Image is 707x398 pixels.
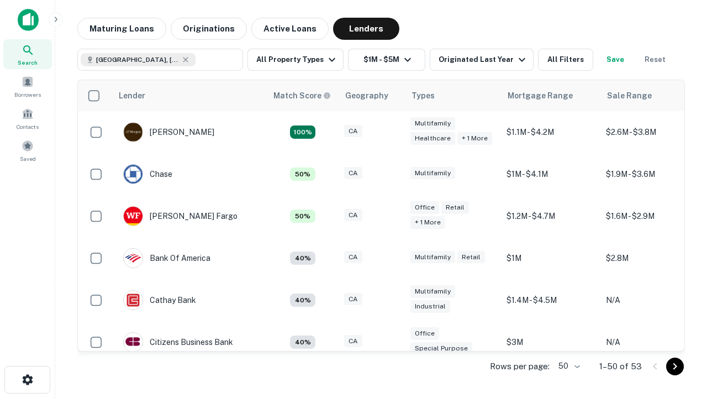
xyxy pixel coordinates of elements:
div: Matching Properties: 5, hasApolloMatch: undefined [290,167,315,181]
td: $2.8M [600,237,700,279]
div: Industrial [410,300,450,313]
td: $1M - $4.1M [501,153,600,195]
img: picture [124,123,143,142]
div: Lender [119,89,145,102]
td: $1.2M - $4.7M [501,195,600,237]
button: Active Loans [251,18,329,40]
div: [PERSON_NAME] Fargo [123,206,238,226]
div: CA [344,167,362,180]
iframe: Chat Widget [652,310,707,363]
div: CA [344,251,362,264]
div: 50 [554,358,582,374]
button: Save your search to get updates of matches that match your search criteria. [598,49,633,71]
button: All Filters [538,49,593,71]
div: Matching Properties: 4, hasApolloMatch: undefined [290,252,315,265]
span: Search [18,58,38,67]
span: Borrowers [14,90,41,99]
div: CA [344,209,362,222]
div: Cathay Bank [123,290,196,310]
h6: Match Score [273,90,329,102]
th: Geography [339,80,405,111]
button: $1M - $5M [348,49,425,71]
div: CA [344,335,362,348]
div: Capitalize uses an advanced AI algorithm to match your search with the best lender. The match sco... [273,90,331,102]
img: capitalize-icon.png [18,9,39,31]
a: Borrowers [3,71,52,101]
button: Maturing Loans [77,18,166,40]
div: Matching Properties: 4, hasApolloMatch: undefined [290,294,315,307]
div: Multifamily [410,117,455,130]
td: $1.4M - $4.5M [501,279,600,321]
span: Saved [20,154,36,163]
td: $1.6M - $2.9M [600,195,700,237]
span: [GEOGRAPHIC_DATA], [GEOGRAPHIC_DATA], [GEOGRAPHIC_DATA] [96,55,179,65]
button: Go to next page [666,358,684,375]
button: All Property Types [247,49,344,71]
div: Multifamily [410,285,455,298]
a: Contacts [3,103,52,133]
div: Citizens Business Bank [123,332,233,352]
div: [PERSON_NAME] [123,122,214,142]
div: Matching Properties: 4, hasApolloMatch: undefined [290,336,315,349]
button: Lenders [333,18,399,40]
div: Chase [123,164,172,184]
div: Healthcare [410,132,455,145]
button: Originations [171,18,247,40]
div: Originated Last Year [439,53,529,66]
a: Search [3,39,52,69]
div: Matching Properties: 18, hasApolloMatch: undefined [290,125,315,139]
a: Saved [3,135,52,165]
td: $3M [501,321,600,363]
th: Capitalize uses an advanced AI algorithm to match your search with the best lender. The match sco... [267,80,339,111]
div: Multifamily [410,251,455,264]
div: Multifamily [410,167,455,180]
div: Retail [457,251,485,264]
button: Originated Last Year [430,49,534,71]
div: Office [410,201,439,214]
p: 1–50 of 53 [599,360,642,373]
div: + 1 more [410,216,445,229]
td: $1.1M - $4.2M [501,111,600,153]
div: Matching Properties: 5, hasApolloMatch: undefined [290,210,315,223]
div: Retail [441,201,469,214]
img: picture [124,207,143,226]
p: Rows per page: [490,360,550,373]
td: N/A [600,321,700,363]
div: CA [344,125,362,138]
img: picture [124,249,143,268]
span: Contacts [17,122,39,131]
td: $1.9M - $3.6M [600,153,700,195]
div: Mortgage Range [508,89,573,102]
div: Special Purpose [410,342,472,355]
img: picture [124,165,143,184]
td: $1M [501,237,600,279]
div: Sale Range [607,89,652,102]
td: $2.6M - $3.8M [600,111,700,153]
div: + 1 more [457,132,492,145]
button: Reset [637,49,673,71]
td: N/A [600,279,700,321]
img: picture [124,291,143,310]
th: Types [405,80,501,111]
div: Bank Of America [123,248,210,268]
div: CA [344,293,362,306]
th: Mortgage Range [501,80,600,111]
th: Lender [112,80,267,111]
div: Geography [345,89,388,102]
div: Office [410,327,439,340]
div: Types [411,89,435,102]
th: Sale Range [600,80,700,111]
img: picture [124,333,143,352]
